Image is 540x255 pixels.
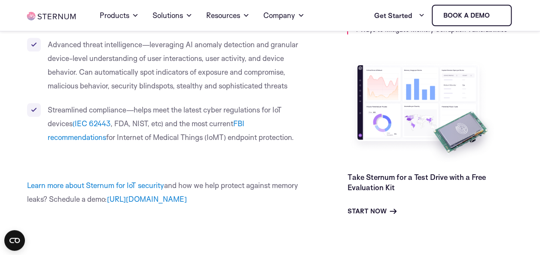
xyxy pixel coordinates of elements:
[354,25,506,33] a: 4 Ways to Mitigate Memory Corruption Vulnerabilities
[48,105,282,128] span: —helps meet the latest cyber regulations for IoT devices
[110,119,233,128] span: , FDA, NIST, etc) and the most current
[48,40,298,90] span: —leveraging AI anomaly detection and granular device-level understanding of user interactions, us...
[432,5,512,26] a: Book a demo
[107,194,187,203] a: [URL][DOMAIN_NAME]
[347,206,397,216] a: Start Now
[73,119,110,128] a: (IEC 62443
[493,12,500,19] img: sternum iot
[106,133,294,142] span: for Internet of Medical Things (IoMT) endpoint protection.
[374,7,425,24] a: Get Started
[27,181,164,190] a: Learn more about Sternum for IoT security
[347,58,497,165] img: Take Sternum for a Test Drive with a Free Evaluation Kit
[347,173,485,192] a: Take Sternum for a Test Drive with a Free Evaluation Kit
[4,230,25,251] button: Open CMP widget
[27,12,76,20] img: sternum iot
[48,105,126,114] span: Streamlined compliance
[48,40,142,49] span: Advanced threat intelligence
